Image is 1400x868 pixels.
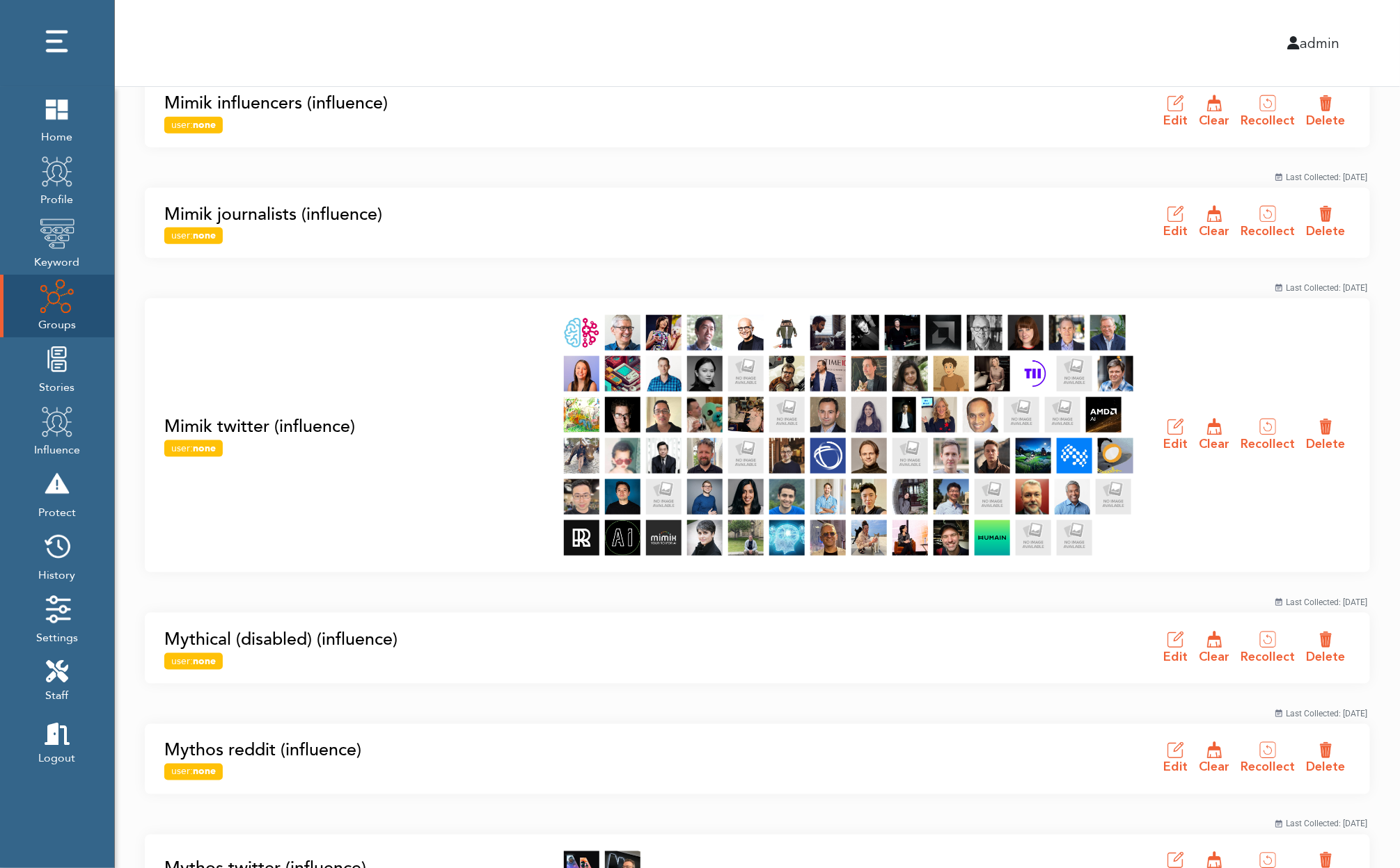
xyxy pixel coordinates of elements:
[1317,95,1335,112] img: delete.png
[1057,520,1092,556] img: no_image.png
[1004,397,1039,433] img: no_image.png
[1259,741,1277,759] img: recollect.png
[1163,436,1188,451] span: Edit
[687,520,723,556] img: fayarjomandi_twitter.jpg
[728,356,764,392] img: no_image.png
[164,738,556,764] a: Mythos reddit (influence)
[810,315,846,351] img: lorenzofb_twitter.jpg
[1300,95,1351,129] a: Delete
[38,501,76,521] span: Protect
[164,627,556,653] a: Mythical (disabled) (influence)
[1016,479,1049,515] img: dhinchcliffe_twitter.jpg
[687,315,723,351] img: andrewyng_twitter.jpg
[892,520,928,556] img: safracatz_twitter.jpg
[1317,418,1335,435] img: delete.png
[171,442,193,455] span: user:
[769,438,805,474] img: demishassabis_twitter.jpg
[1163,113,1188,128] span: Edit
[851,397,887,433] img: madhumita29_twitter.jpg
[769,520,805,556] img: ainewsofficial__twitter.jpg
[1241,223,1295,239] span: Recollect
[39,747,76,766] span: Logout
[1158,205,1193,240] a: Edit
[40,126,74,145] span: Home
[1086,397,1122,433] img: aiatamd_twitter.jpg
[40,404,74,439] img: profile.png
[769,356,805,392] img: reidhoffman_twitter.jpg
[40,376,75,396] span: Stories
[1235,418,1300,453] a: Recollect
[1098,438,1133,474] img: qd19dnalzx0tjf99nivo.gif
[1167,95,1184,112] img: edit.png
[1199,759,1229,775] span: Clear
[171,765,193,778] span: user:
[39,564,76,584] span: History
[1008,315,1044,351] img: eOLNIjBx.jpg
[851,356,887,392] img: willknight_twitter.jpg
[605,315,640,351] img: tim_cook_twitter.jpg
[1016,438,1051,474] img: _akhaliq_twitter.jpg
[687,356,723,392] img: _karenhao_twitter.jpg
[1241,759,1295,775] span: Recollect
[892,397,916,433] img: nikesharora_twitter.jpg
[934,438,969,474] img: sebastienbubeck_twitter.jpg
[1163,223,1188,239] span: Edit
[1193,631,1235,666] a: Clear
[46,684,69,704] span: Staff
[1259,418,1277,435] img: recollect.png
[1206,205,1223,223] img: clear.png
[769,479,805,515] img: bneyshabur_twitter.jpg
[605,438,640,474] img: OGnRJi3F.jpg
[646,479,682,515] img: no_image.png
[1016,520,1051,556] img: no_image.png
[1241,113,1295,128] span: Recollect
[1193,95,1235,129] a: Clear
[1090,315,1126,351] img: ericschmidt_twitter.jpg
[1306,223,1345,239] span: Delete
[564,315,599,351] img: swisscognitive_twitter.jpg
[1235,95,1300,129] a: Recollect
[1300,205,1351,240] a: Delete
[1158,631,1193,666] a: Edit
[851,315,879,351] img: finkd_twitter.jpg
[171,118,193,131] span: user:
[728,479,764,515] img: saleemaamershi_twitter.jpg
[1259,95,1277,112] img: recollect.png
[1306,759,1345,775] span: Delete
[40,341,74,376] img: stories.png
[605,479,640,515] img: 1Y3VM5nZ.jpg
[1235,205,1300,240] a: Recollect
[810,356,846,392] img: benioff_twitter.jpg
[728,520,764,556] img: martinklissarov_twitter.jpg
[646,315,682,351] img: drfeifei_twitter.jpg
[1259,631,1277,648] img: recollect.png
[564,520,599,556] img: therundownai_twitter.jpg
[646,520,682,556] img: mimiktech_twitter.jpg
[892,479,928,515] img: GygX8jGs.jpg
[975,479,1010,515] img: no_image.png
[164,653,223,670] div: none
[564,479,599,515] img: drjimfan_twitter.jpg
[769,315,805,351] img: sundarpichai_twitter.jpg
[1235,631,1300,666] a: Recollect
[605,356,640,392] img: emollick_twitter.jpg
[810,397,846,433] img: jeremyakahn_twitter.jpg
[1049,315,1085,351] img: ajassy_twitter.jpg
[1300,631,1351,666] a: Delete
[40,467,74,501] img: risk.png
[1206,741,1223,759] img: clear.png
[34,439,80,458] span: Influence
[1163,759,1188,775] span: Edit
[728,315,764,351] img: satyanadella_twitter.jpg
[1317,205,1335,223] img: delete.png
[727,33,1351,54] div: admin
[38,314,76,333] span: Groups
[1016,356,1051,392] img: oa9f5jVg.jpg
[934,356,969,392] img: sama_twitter.jpg
[1306,649,1345,664] span: Delete
[1286,597,1367,607] span: Last Collected: [DATE]
[1306,113,1345,128] span: Delete
[1275,284,1283,292] img: calendar.png
[1199,649,1229,664] span: Clear
[1055,479,1090,515] img: thomasortk_twitter.jpg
